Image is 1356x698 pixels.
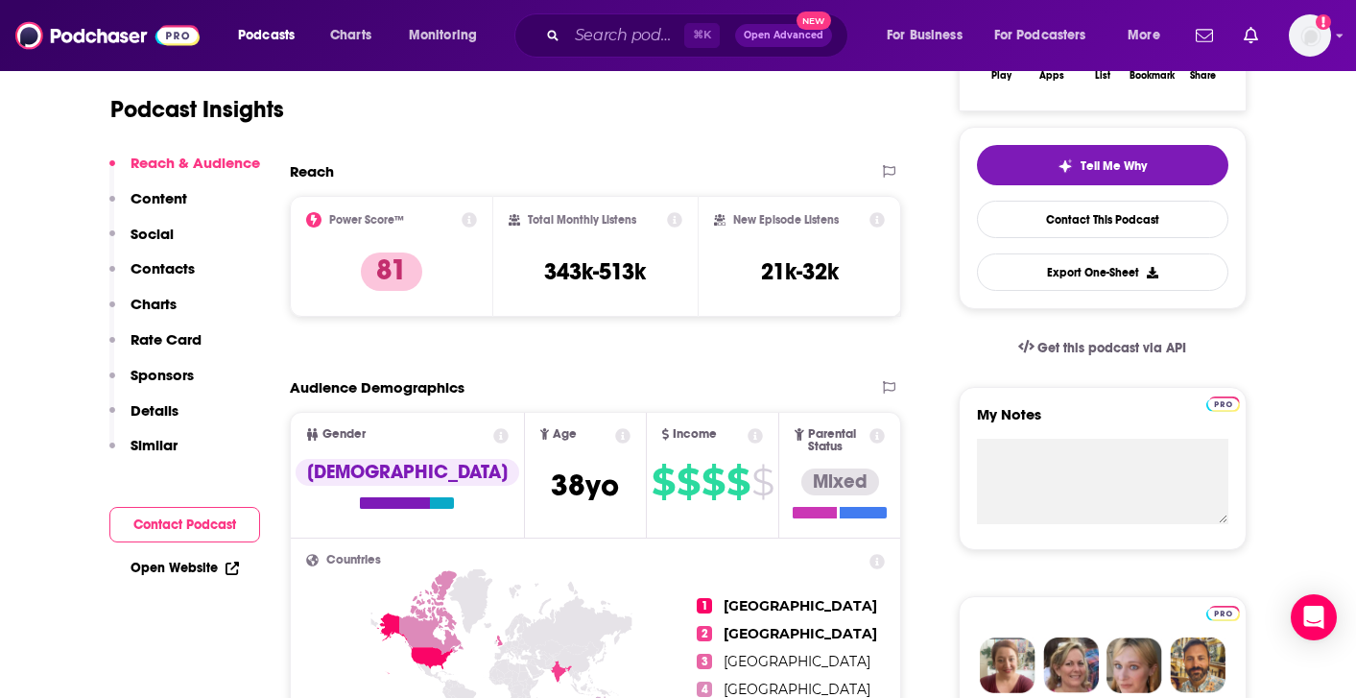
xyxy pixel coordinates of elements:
span: Tell Me Why [1081,158,1147,174]
a: Open Website [131,560,239,576]
button: open menu [395,20,502,51]
span: Gender [322,428,366,441]
button: Similar [109,436,178,471]
span: Parental Status [808,428,867,453]
button: Rate Card [109,330,202,366]
p: Charts [131,295,177,313]
span: 38 yo [551,467,619,504]
h2: Total Monthly Listens [528,213,636,227]
span: Age [553,428,577,441]
button: Content [109,189,187,225]
span: [GEOGRAPHIC_DATA] [724,597,877,614]
p: Sponsors [131,366,194,384]
span: Countries [326,554,381,566]
span: [GEOGRAPHIC_DATA] [724,625,877,642]
div: Bookmark [1130,70,1175,82]
span: ⌘ K [684,23,720,48]
span: Monitoring [409,22,477,49]
button: Export One-Sheet [977,253,1228,291]
img: Podchaser - Follow, Share and Rate Podcasts [15,17,200,54]
span: More [1128,22,1160,49]
button: open menu [225,20,320,51]
img: Podchaser Pro [1206,397,1240,412]
span: New [797,12,831,30]
h3: 343k-513k [544,257,646,286]
button: Details [109,401,178,437]
span: Income [673,428,717,441]
img: Jules Profile [1106,638,1162,693]
span: 2 [697,626,712,641]
div: [DEMOGRAPHIC_DATA] [296,459,519,486]
h2: New Episode Listens [733,213,839,227]
button: Sponsors [109,366,194,401]
button: Open AdvancedNew [735,24,832,47]
button: tell me why sparkleTell Me Why [977,145,1228,185]
img: Sydney Profile [980,638,1035,693]
span: 3 [697,654,712,669]
p: Reach & Audience [131,154,260,172]
span: Logged in as autumncomm [1289,14,1331,57]
div: Open Intercom Messenger [1291,594,1337,640]
span: $ [726,467,749,497]
a: Show notifications dropdown [1236,19,1266,52]
h2: Audience Demographics [290,378,464,397]
a: Show notifications dropdown [1188,19,1221,52]
button: Charts [109,295,177,330]
h2: Reach [290,162,334,181]
div: Mixed [801,469,879,495]
h3: 21k-32k [761,257,839,286]
p: Contacts [131,259,195,277]
span: $ [751,467,773,497]
a: Pro website [1206,603,1240,621]
span: [GEOGRAPHIC_DATA] [724,653,870,670]
a: Charts [318,20,383,51]
p: Details [131,401,178,420]
span: 1 [697,598,712,614]
div: List [1095,70,1110,82]
button: Reach & Audience [109,154,260,189]
span: For Business [887,22,963,49]
div: Search podcasts, credits, & more... [533,13,867,58]
img: tell me why sparkle [1058,158,1073,174]
h1: Podcast Insights [110,95,284,124]
p: 81 [361,253,422,291]
p: Rate Card [131,330,202,349]
span: $ [652,467,675,497]
img: User Profile [1289,14,1331,57]
button: Contact Podcast [109,507,260,542]
a: Pro website [1206,394,1240,412]
a: Get this podcast via API [1003,325,1202,372]
button: open menu [982,20,1114,51]
button: Contacts [109,259,195,295]
button: Social [109,225,174,260]
button: open menu [1114,20,1184,51]
span: For Podcasters [994,22,1086,49]
p: Similar [131,436,178,454]
p: Content [131,189,187,207]
svg: Add a profile image [1316,14,1331,30]
span: $ [702,467,725,497]
span: Podcasts [238,22,295,49]
span: 4 [697,682,712,697]
img: Jon Profile [1170,638,1225,693]
p: Social [131,225,174,243]
label: My Notes [977,405,1228,439]
div: Play [991,70,1011,82]
div: Apps [1039,70,1064,82]
a: Contact This Podcast [977,201,1228,238]
img: Barbara Profile [1043,638,1099,693]
span: Get this podcast via API [1037,340,1186,356]
span: [GEOGRAPHIC_DATA] [724,681,870,698]
button: Show profile menu [1289,14,1331,57]
span: Open Advanced [744,31,823,40]
h2: Power Score™ [329,213,404,227]
img: Podchaser Pro [1206,606,1240,621]
div: Share [1190,70,1216,82]
span: $ [677,467,700,497]
input: Search podcasts, credits, & more... [567,20,684,51]
span: Charts [330,22,371,49]
button: open menu [873,20,987,51]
